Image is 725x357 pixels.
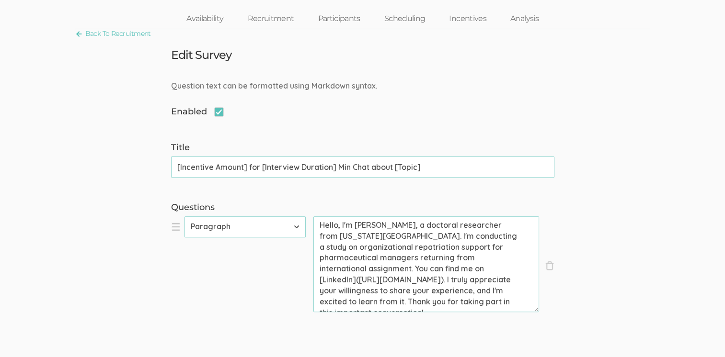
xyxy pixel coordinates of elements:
[164,80,562,91] div: Question text can be formatted using Markdown syntax.
[171,142,554,154] label: Title
[306,9,372,29] a: Participants
[171,106,224,118] span: Enabled
[171,49,231,61] h3: Edit Survey
[171,201,554,214] label: Questions
[437,9,498,29] a: Incentives
[677,311,725,357] iframe: Chat Widget
[372,9,437,29] a: Scheduling
[545,261,554,270] span: ×
[174,9,235,29] a: Availability
[235,9,306,29] a: Recruitment
[75,27,151,40] a: Back To Recruitment
[498,9,551,29] a: Analysis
